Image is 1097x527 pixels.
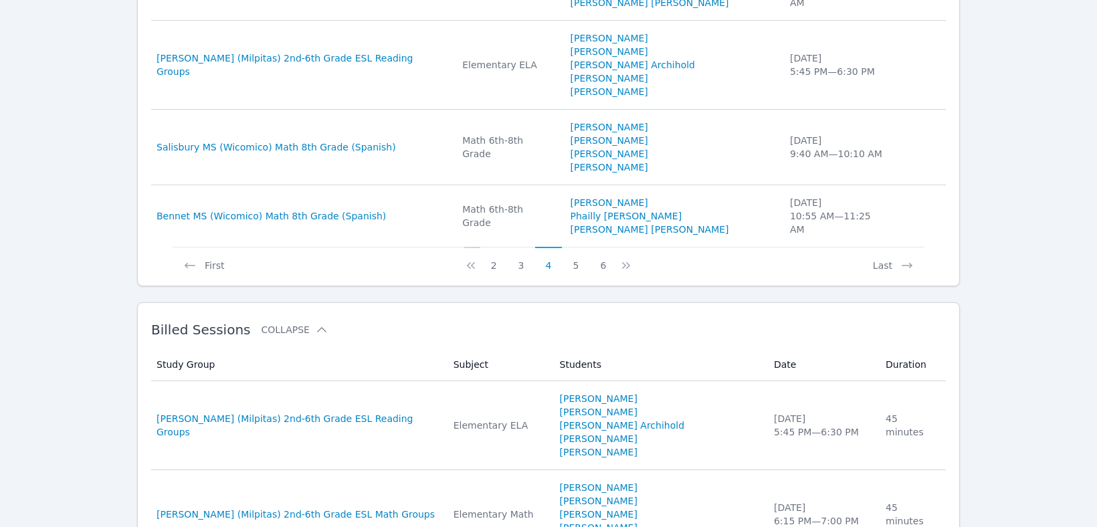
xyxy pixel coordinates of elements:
button: First [173,247,235,272]
th: Duration [878,348,946,381]
button: 3 [508,247,535,272]
button: 5 [562,247,589,272]
button: Collapse [261,323,328,336]
span: Billed Sessions [151,322,250,338]
button: 4 [535,247,563,272]
tr: [PERSON_NAME] (Milpitas) 2nd-6th Grade ESL Reading GroupsElementary ELA[PERSON_NAME][PERSON_NAME]... [151,21,946,110]
a: [PERSON_NAME] [PERSON_NAME] [571,223,729,236]
div: [DATE] 5:45 PM — 6:30 PM [774,412,870,439]
a: [PERSON_NAME] [571,196,648,209]
tr: Salisbury MS (Wicomico) Math 8th Grade (Spanish)Math 6th-8th Grade[PERSON_NAME][PERSON_NAME][PERS... [151,110,946,185]
a: [PERSON_NAME] [560,445,637,459]
a: [PERSON_NAME] [560,494,637,508]
a: Bennet MS (Wicomico) Math 8th Grade (Spanish) [157,209,386,223]
button: 2 [480,247,508,272]
button: Last [862,247,924,272]
a: Salisbury MS (Wicomico) Math 8th Grade (Spanish) [157,140,396,154]
a: [PERSON_NAME] (Milpitas) 2nd-6th Grade ESL Reading Groups [157,412,437,439]
a: [PERSON_NAME] (Milpitas) 2nd-6th Grade ESL Reading Groups [157,51,446,78]
div: Math 6th-8th Grade [462,203,554,229]
div: Elementary ELA [454,419,544,432]
div: [DATE] 10:55 AM — 11:25 AM [790,196,888,236]
a: [PERSON_NAME] (Milpitas) 2nd-6th Grade ESL Math Groups [157,508,435,521]
a: [PERSON_NAME] Archihold [PERSON_NAME] [571,58,774,85]
a: [PERSON_NAME] [571,134,648,147]
a: Phailly [PERSON_NAME] [571,209,682,223]
a: [PERSON_NAME] [560,508,637,521]
tr: [PERSON_NAME] (Milpitas) 2nd-6th Grade ESL Reading GroupsElementary ELA[PERSON_NAME][PERSON_NAME]... [151,381,946,470]
a: [PERSON_NAME] [571,147,648,161]
div: Elementary Math [454,508,544,521]
a: [PERSON_NAME] [571,85,648,98]
div: Elementary ELA [462,58,554,72]
a: [PERSON_NAME] [560,405,637,419]
div: [DATE] 5:45 PM — 6:30 PM [790,51,888,78]
th: Date [766,348,878,381]
div: Math 6th-8th Grade [462,134,554,161]
a: [PERSON_NAME] [571,45,648,58]
div: 45 minutes [886,412,938,439]
button: 6 [589,247,617,272]
a: [PERSON_NAME] [560,392,637,405]
div: [DATE] 9:40 AM — 10:10 AM [790,134,888,161]
th: Students [552,348,766,381]
tr: Bennet MS (Wicomico) Math 8th Grade (Spanish)Math 6th-8th Grade[PERSON_NAME]Phailly [PERSON_NAME]... [151,185,946,247]
th: Study Group [151,348,445,381]
a: [PERSON_NAME] [571,120,648,134]
a: [PERSON_NAME] [560,481,637,494]
a: [PERSON_NAME] Archihold [PERSON_NAME] [560,419,758,445]
th: Subject [445,348,552,381]
a: [PERSON_NAME] [571,31,648,45]
a: [PERSON_NAME] [571,161,648,174]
